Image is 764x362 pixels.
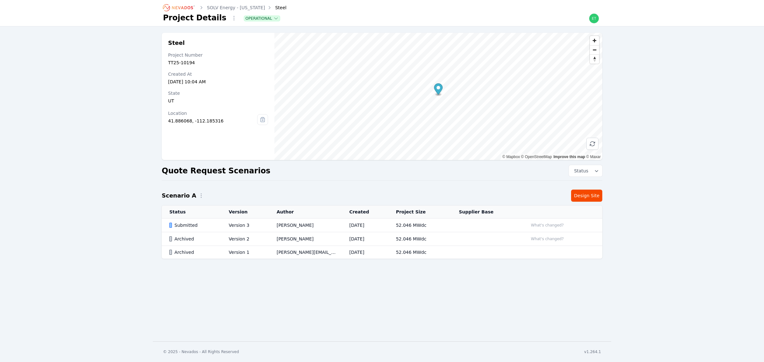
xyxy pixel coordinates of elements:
[168,71,268,77] div: Created At
[388,232,451,246] td: 52.046 MWdc
[207,4,265,11] a: SOLV Energy - [US_STATE]
[162,232,602,246] tr: ArchivedVersion 2[PERSON_NAME][DATE]52.046 MWdcWhat's changed?
[163,349,239,354] div: © 2025 - Nevados - All Rights Reserved
[269,219,342,232] td: [PERSON_NAME]
[162,246,602,259] tr: ArchivedVersion 1[PERSON_NAME][EMAIL_ADDRESS][PERSON_NAME][DOMAIN_NAME][DATE]52.046 MWdc
[169,222,218,228] div: Submitted
[342,232,388,246] td: [DATE]
[590,45,599,54] button: Zoom out
[269,246,342,259] td: [PERSON_NAME][EMAIL_ADDRESS][PERSON_NAME][DOMAIN_NAME]
[269,205,342,219] th: Author
[571,168,588,174] span: Status
[244,16,280,21] button: Operational
[221,232,269,246] td: Version 2
[168,98,268,104] div: UT
[571,190,602,202] a: Design Site
[169,236,218,242] div: Archived
[584,349,601,354] div: v1.264.1
[221,246,269,259] td: Version 1
[388,205,451,219] th: Project Size
[169,249,218,255] div: Archived
[342,205,388,219] th: Created
[521,155,552,159] a: OpenStreetMap
[342,219,388,232] td: [DATE]
[342,246,388,259] td: [DATE]
[168,79,268,85] div: [DATE] 10:04 AM
[434,83,442,96] div: Map marker
[168,59,268,66] div: TT25-10194
[528,222,567,229] button: What's changed?
[168,90,268,96] div: State
[168,118,257,124] div: 41.886068, -112.185316
[589,13,599,24] img: ethan.harte@nevados.solar
[168,52,268,58] div: Project Number
[388,246,451,259] td: 52.046 MWdc
[388,219,451,232] td: 52.046 MWdc
[590,36,599,45] button: Zoom in
[274,33,602,160] canvas: Map
[266,4,286,11] div: Steel
[162,219,602,232] tr: SubmittedVersion 3[PERSON_NAME][DATE]52.046 MWdcWhat's changed?
[590,54,599,64] button: Reset bearing to north
[451,205,520,219] th: Supplier Base
[162,166,270,176] h2: Quote Request Scenarios
[221,205,269,219] th: Version
[162,191,196,200] h2: Scenario A
[163,13,226,23] h1: Project Details
[502,155,520,159] a: Mapbox
[590,45,599,54] span: Zoom out
[554,155,585,159] a: Improve this map
[528,235,567,242] button: What's changed?
[163,3,286,13] nav: Breadcrumb
[269,232,342,246] td: [PERSON_NAME]
[168,110,257,116] div: Location
[590,55,599,64] span: Reset bearing to north
[586,155,601,159] a: Maxar
[162,205,221,219] th: Status
[221,219,269,232] td: Version 3
[569,165,602,177] button: Status
[168,39,268,47] h2: Steel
